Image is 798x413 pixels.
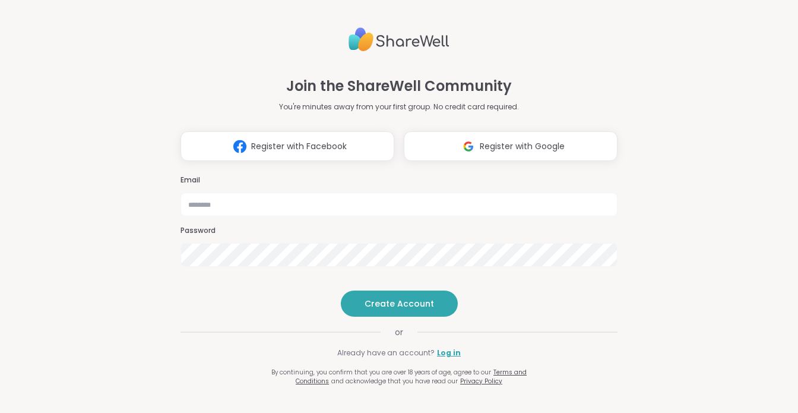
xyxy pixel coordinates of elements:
h3: Password [180,226,617,236]
img: ShareWell Logomark [457,135,480,157]
p: You're minutes away from your first group. No credit card required. [279,102,519,112]
span: Create Account [365,298,434,310]
span: Register with Google [480,140,565,153]
h1: Join the ShareWell Community [286,75,512,97]
button: Register with Google [404,131,617,161]
span: Already have an account? [337,348,435,358]
span: By continuing, you confirm that you are over 18 years of age, agree to our [271,368,491,377]
img: ShareWell Logomark [229,135,251,157]
a: Terms and Conditions [296,368,527,386]
button: Register with Facebook [180,131,394,161]
button: Create Account [341,291,458,317]
a: Privacy Policy [460,377,502,386]
span: Register with Facebook [251,140,347,153]
a: Log in [437,348,461,358]
img: ShareWell Logo [349,23,449,56]
h3: Email [180,175,617,185]
span: or [381,326,417,338]
span: and acknowledge that you have read our [331,377,458,386]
